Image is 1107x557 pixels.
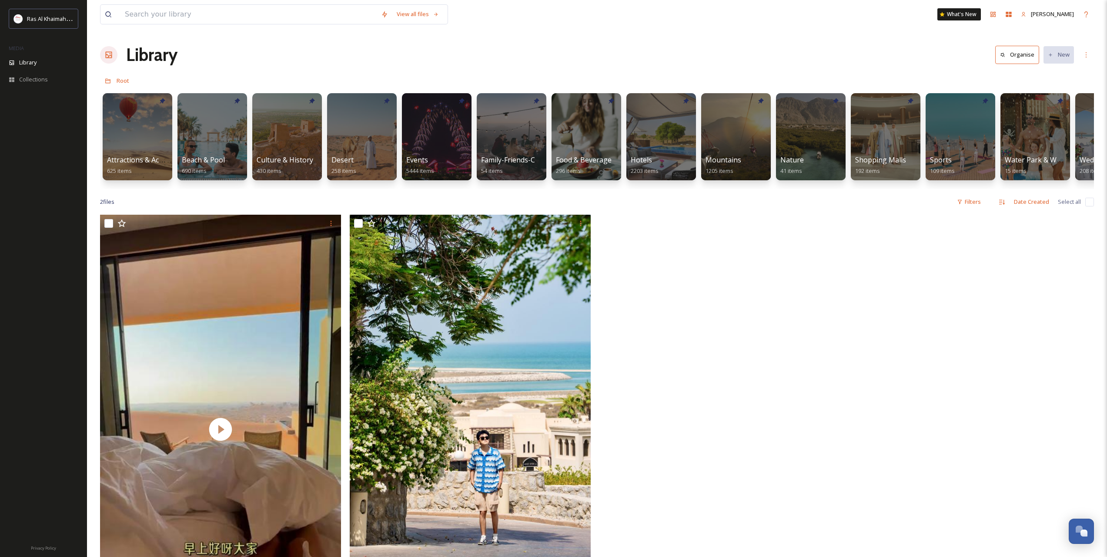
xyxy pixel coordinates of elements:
[1058,198,1081,206] span: Select all
[31,545,56,551] span: Privacy Policy
[1005,167,1027,175] span: 15 items
[120,5,377,24] input: Search your library
[481,167,503,175] span: 54 items
[31,542,56,553] a: Privacy Policy
[9,45,24,51] span: MEDIA
[780,167,802,175] span: 41 items
[953,193,985,210] div: Filters
[631,167,659,175] span: 2203 items
[930,156,955,175] a: Sports109 items
[406,167,434,175] span: 5444 items
[257,167,281,175] span: 430 items
[706,156,741,175] a: Mountains1205 items
[556,155,612,165] span: Food & Beverage
[556,167,581,175] span: 296 items
[19,75,48,84] span: Collections
[930,167,955,175] span: 109 items
[780,156,804,175] a: Nature41 items
[257,155,313,165] span: Culture & History
[392,6,443,23] a: View all files
[855,155,906,165] span: Shopping Malls
[406,155,428,165] span: Events
[14,14,23,23] img: Logo_RAKTDA_RGB-01.png
[631,156,659,175] a: Hotels2203 items
[331,167,356,175] span: 258 items
[182,155,225,165] span: Beach & Pool
[481,156,571,175] a: Family-Friends-Couple-Solo54 items
[481,155,571,165] span: Family-Friends-Couple-Solo
[117,77,129,84] span: Root
[27,14,150,23] span: Ras Al Khaimah Tourism Development Authority
[937,8,981,20] a: What's New
[107,155,180,165] span: Attractions & Activities
[855,167,880,175] span: 192 items
[706,155,741,165] span: Mountains
[780,155,804,165] span: Nature
[182,156,225,175] a: Beach & Pool690 items
[930,155,952,165] span: Sports
[1043,46,1074,63] button: New
[1005,156,1090,175] a: Water Park & Water Slides15 items
[995,46,1039,64] button: Organise
[1069,519,1094,544] button: Open Chat
[257,156,313,175] a: Culture & History430 items
[556,156,612,175] a: Food & Beverage296 items
[631,155,652,165] span: Hotels
[331,156,356,175] a: Desert258 items
[331,155,354,165] span: Desert
[1031,10,1074,18] span: [PERSON_NAME]
[19,58,37,67] span: Library
[1017,6,1078,23] a: [PERSON_NAME]
[706,167,733,175] span: 1205 items
[182,167,207,175] span: 690 items
[107,167,132,175] span: 625 items
[100,198,114,206] span: 2 file s
[126,42,177,68] a: Library
[1010,193,1053,210] div: Date Created
[1005,155,1090,165] span: Water Park & Water Slides
[406,156,434,175] a: Events5444 items
[117,75,129,86] a: Root
[855,156,906,175] a: Shopping Malls192 items
[107,156,180,175] a: Attractions & Activities625 items
[1080,167,1104,175] span: 208 items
